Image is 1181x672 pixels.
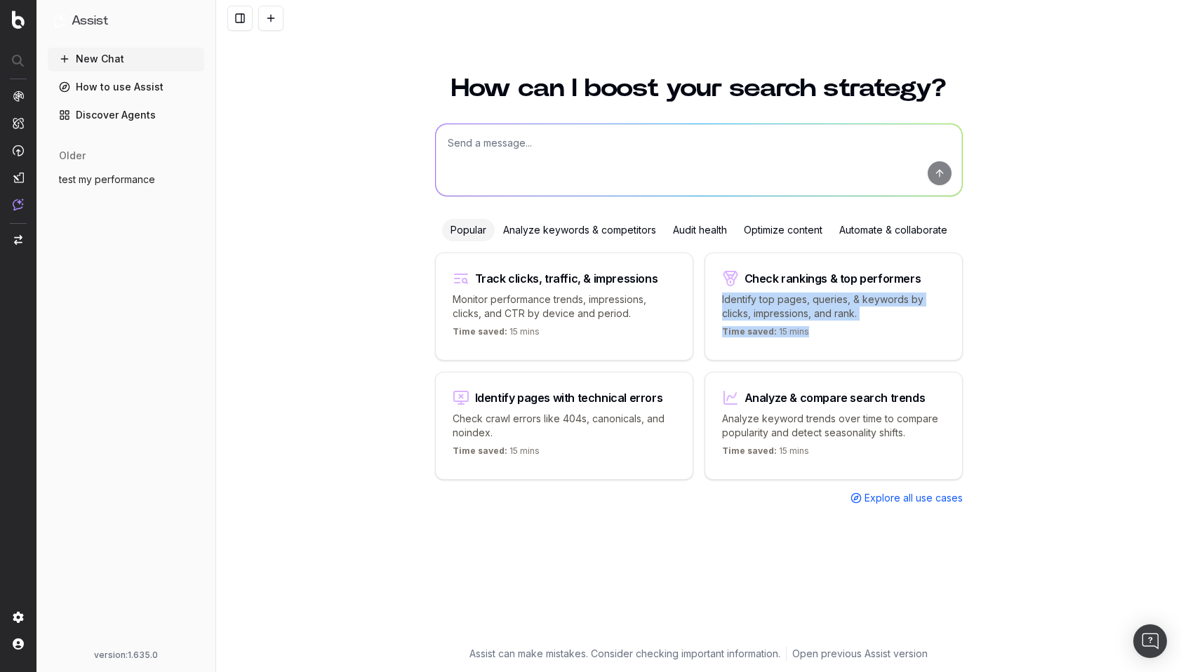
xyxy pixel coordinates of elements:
[865,491,963,505] span: Explore all use cases
[59,149,86,163] span: older
[13,145,24,156] img: Activation
[13,117,24,129] img: Intelligence
[1133,624,1167,658] div: Open Intercom Messenger
[48,48,204,70] button: New Chat
[53,650,199,661] div: version: 1.635.0
[12,11,25,29] img: Botify logo
[13,172,24,183] img: Studio
[13,612,24,623] img: Setting
[722,412,945,440] p: Analyze keyword trends over time to compare popularity and detect seasonality shifts.
[453,326,540,343] p: 15 mins
[53,14,66,27] img: Assist
[469,647,780,661] p: Assist can make mistakes. Consider checking important information.
[722,445,809,462] p: 15 mins
[453,326,507,337] span: Time saved:
[850,491,963,505] a: Explore all use cases
[13,90,24,102] img: Analytics
[453,445,540,462] p: 15 mins
[495,219,665,241] div: Analyze keywords & competitors
[453,293,676,321] p: Monitor performance trends, impressions, clicks, and CTR by device and period.
[48,76,204,98] a: How to use Assist
[48,104,204,126] a: Discover Agents
[72,11,108,31] h1: Assist
[453,445,507,456] span: Time saved:
[792,647,928,661] a: Open previous Assist version
[475,392,663,403] div: Identify pages with technical errors
[722,326,777,337] span: Time saved:
[735,219,831,241] div: Optimize content
[722,326,809,343] p: 15 mins
[13,638,24,650] img: My account
[53,11,199,31] button: Assist
[48,168,204,191] button: test my performance
[435,76,963,101] h1: How can I boost your search strategy?
[453,412,676,440] p: Check crawl errors like 404s, canonicals, and noindex.
[442,219,495,241] div: Popular
[665,219,735,241] div: Audit health
[745,273,921,284] div: Check rankings & top performers
[59,173,155,187] span: test my performance
[831,219,956,241] div: Automate & collaborate
[745,392,926,403] div: Analyze & compare search trends
[722,293,945,321] p: Identify top pages, queries, & keywords by clicks, impressions, and rank.
[475,273,658,284] div: Track clicks, traffic, & impressions
[13,199,24,210] img: Assist
[14,235,22,245] img: Switch project
[722,445,777,456] span: Time saved:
